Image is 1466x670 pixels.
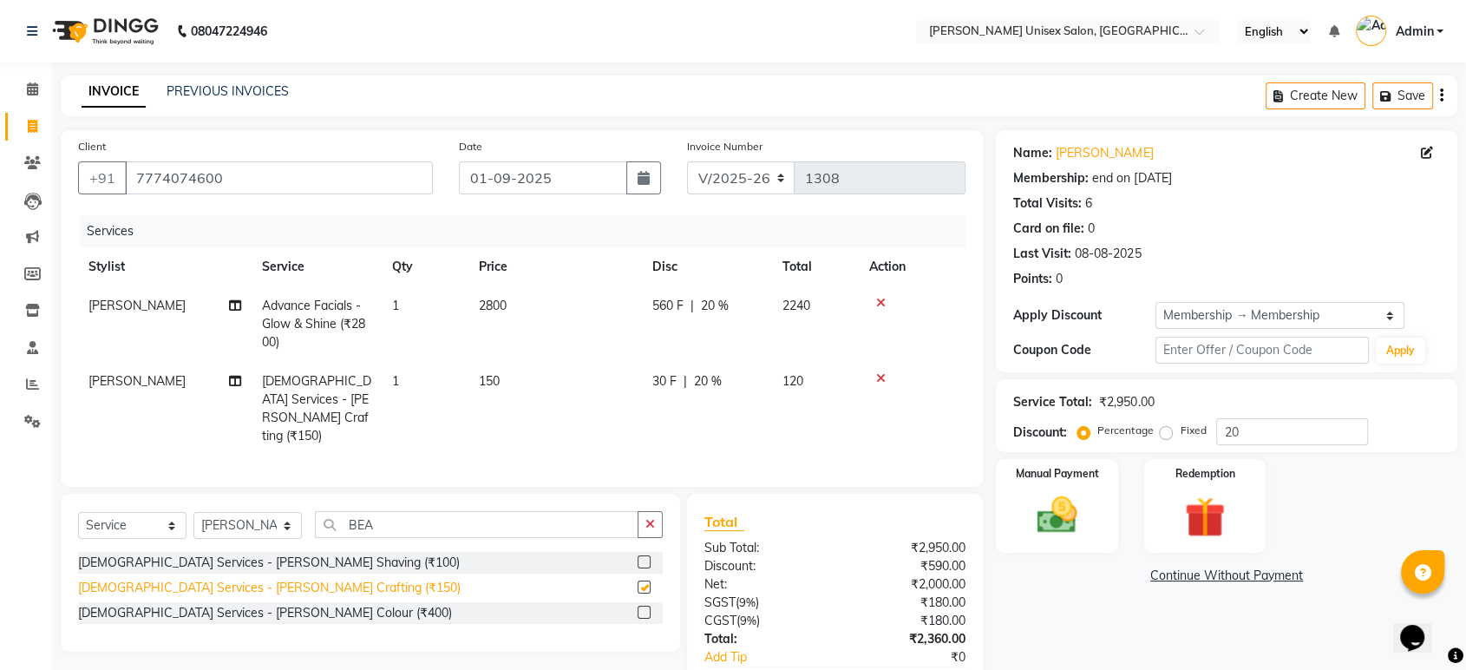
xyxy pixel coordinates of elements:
[701,297,729,315] span: 20 %
[691,630,835,648] div: Total:
[1013,341,1155,359] div: Coupon Code
[78,554,460,572] div: [DEMOGRAPHIC_DATA] Services - [PERSON_NAME] Shaving (₹100)
[82,76,146,108] a: INVOICE
[262,298,365,350] span: Advance Facials - Glow & Shine (₹2800)
[1097,423,1153,438] label: Percentage
[1172,492,1237,542] img: _gift.svg
[392,298,399,313] span: 1
[739,595,756,609] span: 9%
[1024,492,1090,538] img: _cash.svg
[459,139,482,154] label: Date
[78,604,452,622] div: [DEMOGRAPHIC_DATA] Services - [PERSON_NAME] Colour (₹400)
[859,247,965,286] th: Action
[1393,601,1449,653] iframe: chat widget
[1013,194,1082,213] div: Total Visits:
[80,215,978,247] div: Services
[1075,245,1141,263] div: 08-08-2025
[382,247,468,286] th: Qty
[78,139,106,154] label: Client
[691,557,835,575] div: Discount:
[392,373,399,389] span: 1
[691,575,835,594] div: Net:
[78,161,127,194] button: +91
[687,139,762,154] label: Invoice Number
[782,298,810,313] span: 2240
[859,648,978,667] div: ₹0
[835,612,979,630] div: ₹180.00
[1266,82,1365,109] button: Create New
[1372,82,1433,109] button: Save
[1180,423,1206,438] label: Fixed
[479,298,507,313] span: 2800
[1155,337,1369,364] input: Enter Offer / Coupon Code
[835,575,979,594] div: ₹2,000.00
[772,247,859,286] th: Total
[88,298,186,313] span: [PERSON_NAME]
[44,7,163,56] img: logo
[1092,169,1171,187] div: end on [DATE]
[315,511,638,538] input: Search or Scan
[1013,270,1052,288] div: Points:
[704,594,736,610] span: SGST
[1013,424,1067,442] div: Discount:
[1088,220,1095,238] div: 0
[704,513,744,531] span: Total
[1013,393,1092,411] div: Service Total:
[479,373,500,389] span: 150
[125,161,433,194] input: Search by Name/Mobile/Email/Code
[642,247,772,286] th: Disc
[191,7,267,56] b: 08047224946
[252,247,382,286] th: Service
[835,630,979,648] div: ₹2,360.00
[1056,270,1063,288] div: 0
[1099,393,1154,411] div: ₹2,950.00
[684,372,687,391] span: |
[1175,466,1234,482] label: Redemption
[78,579,461,597] div: [DEMOGRAPHIC_DATA] Services - [PERSON_NAME] Crafting (₹150)
[835,539,979,557] div: ₹2,950.00
[1056,144,1153,162] a: [PERSON_NAME]
[691,594,835,612] div: ( )
[1013,220,1084,238] div: Card on file:
[652,372,677,391] span: 30 F
[1376,338,1425,364] button: Apply
[704,613,736,628] span: CGST
[78,247,252,286] th: Stylist
[1395,23,1433,41] span: Admin
[690,297,694,315] span: |
[740,614,756,627] span: 9%
[262,373,371,443] span: [DEMOGRAPHIC_DATA] Services - [PERSON_NAME] Crafting (₹150)
[1085,194,1092,213] div: 6
[999,567,1454,585] a: Continue Without Payment
[1013,245,1071,263] div: Last Visit:
[1013,306,1155,325] div: Apply Discount
[167,83,289,99] a: PREVIOUS INVOICES
[782,373,803,389] span: 120
[468,247,642,286] th: Price
[691,648,859,667] a: Add Tip
[88,373,186,389] span: [PERSON_NAME]
[1013,144,1052,162] div: Name:
[1016,466,1099,482] label: Manual Payment
[1356,16,1386,46] img: Admin
[652,297,684,315] span: 560 F
[1013,169,1089,187] div: Membership:
[691,539,835,557] div: Sub Total:
[694,372,722,391] span: 20 %
[835,557,979,575] div: ₹590.00
[691,612,835,630] div: ( )
[835,594,979,612] div: ₹180.00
